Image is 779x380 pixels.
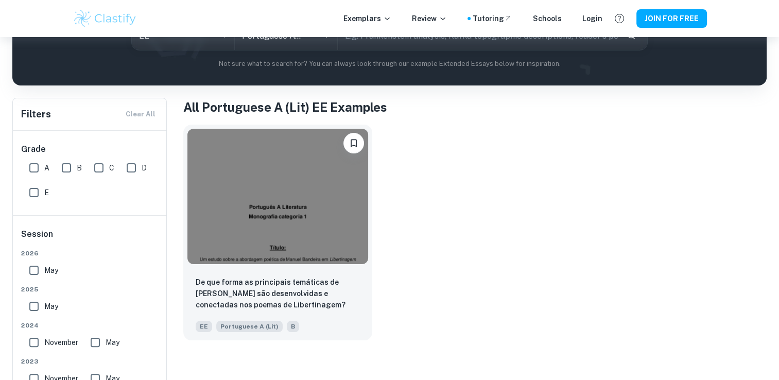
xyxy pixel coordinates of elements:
[21,285,159,294] span: 2025
[142,162,147,174] span: D
[183,125,372,340] a: Please log in to bookmark exemplarsDe que forma as principais temáticas de Manuel Bandeira são de...
[636,9,707,28] button: JOIN FOR FREE
[44,162,49,174] span: A
[343,133,364,153] button: Please log in to bookmark exemplars
[44,265,58,276] span: May
[21,59,758,69] p: Not sure what to search for? You can always look through our example Extended Essays below for in...
[216,321,283,332] span: Portuguese A (Lit)
[196,277,360,310] p: De que forma as principais temáticas de Manuel Bandeira são desenvolvidas e conectadas nos poemas...
[196,321,212,332] span: EE
[473,13,512,24] a: Tutoring
[21,249,159,258] span: 2026
[187,129,368,264] img: Portuguese A (Lit) EE example thumbnail: De que forma as principais temáticas de
[21,143,159,156] h6: Grade
[44,187,49,198] span: E
[21,228,159,249] h6: Session
[44,301,58,312] span: May
[412,13,447,24] p: Review
[73,8,138,29] img: Clastify logo
[77,162,82,174] span: B
[21,357,159,366] span: 2023
[183,98,767,116] h1: All Portuguese A (Lit) EE Examples
[533,13,562,24] a: Schools
[343,13,391,24] p: Exemplars
[21,321,159,330] span: 2024
[287,321,299,332] span: B
[44,337,78,348] span: November
[21,107,51,122] h6: Filters
[106,337,119,348] span: May
[611,10,628,27] button: Help and Feedback
[109,162,114,174] span: C
[582,13,602,24] a: Login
